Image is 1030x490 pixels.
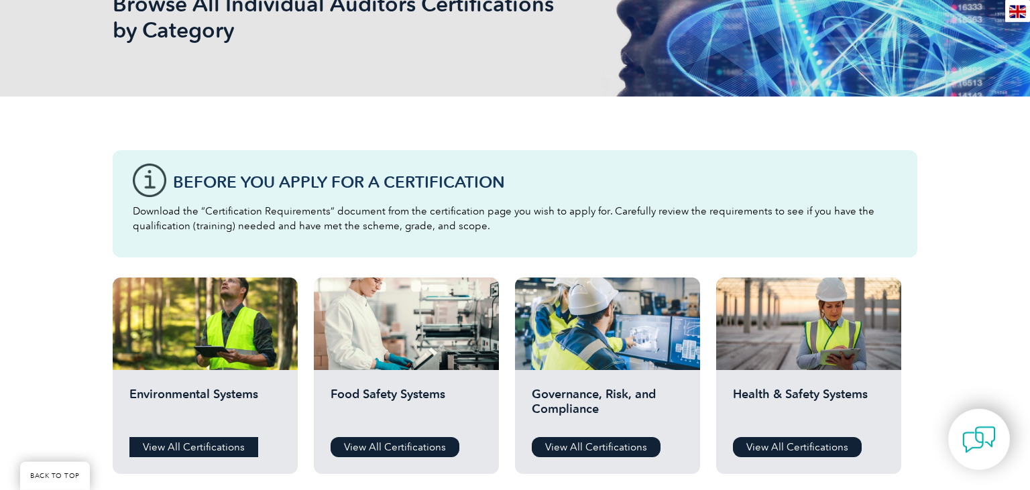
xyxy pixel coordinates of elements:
[133,204,897,233] p: Download the “Certification Requirements” document from the certification page you wish to apply ...
[532,387,683,427] h2: Governance, Risk, and Compliance
[20,462,90,490] a: BACK TO TOP
[173,174,897,190] h3: Before You Apply For a Certification
[331,437,459,457] a: View All Certifications
[129,387,281,427] h2: Environmental Systems
[129,437,258,457] a: View All Certifications
[733,387,884,427] h2: Health & Safety Systems
[1009,5,1026,18] img: en
[331,387,482,427] h2: Food Safety Systems
[962,423,996,456] img: contact-chat.png
[532,437,661,457] a: View All Certifications
[733,437,862,457] a: View All Certifications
